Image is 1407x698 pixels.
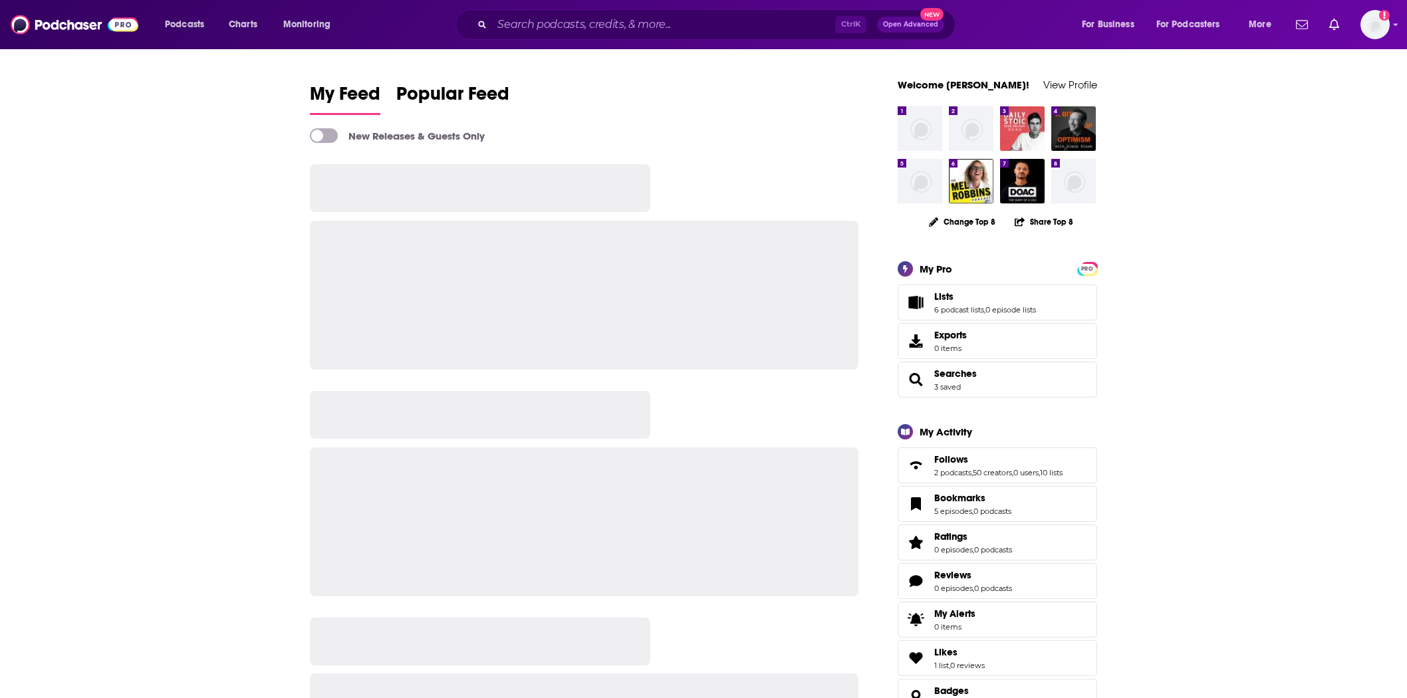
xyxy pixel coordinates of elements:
a: Searches [902,370,929,389]
span: New [920,8,944,21]
div: My Pro [920,263,952,275]
span: Searches [898,362,1097,398]
div: Search podcasts, credits, & more... [468,9,968,40]
span: Reviews [934,569,971,581]
span: Follows [898,447,1097,483]
span: Badges [934,685,969,697]
a: Lists [902,293,929,312]
span: Ratings [898,524,1097,560]
img: missing-image.png [949,106,993,151]
span: Lists [934,291,954,302]
a: Bookmarks [902,495,929,513]
span: Logged in as hmill [1360,10,1390,39]
div: My Activity [920,425,972,438]
a: PRO [1079,263,1095,273]
img: The Diary Of A CEO with Steven Bartlett [1000,159,1045,203]
span: , [973,545,974,554]
button: Open AdvancedNew [877,17,944,33]
a: Show notifications dropdown [1291,13,1313,36]
a: Ratings [902,533,929,552]
a: 0 podcasts [974,584,1012,593]
span: Likes [898,640,1097,676]
a: 0 episode lists [985,305,1036,314]
a: Welcome [PERSON_NAME]! [898,78,1029,91]
img: missing-image.png [1051,159,1096,203]
span: More [1249,15,1271,34]
span: Ctrl K [835,16,866,33]
img: User Profile [1360,10,1390,39]
a: My Alerts [898,602,1097,638]
span: , [1039,468,1040,477]
button: Change Top 8 [921,213,1003,230]
a: 1 list [934,661,949,670]
button: Show profile menu [1360,10,1390,39]
img: Podchaser - Follow, Share and Rate Podcasts [11,12,138,37]
span: Exports [934,329,967,341]
a: Exports [898,323,1097,359]
a: Popular Feed [396,82,509,115]
a: Bookmarks [934,492,1011,504]
a: 2 podcasts [934,468,971,477]
img: The Mel Robbins Podcast [949,159,993,203]
span: , [1012,468,1013,477]
span: For Podcasters [1156,15,1220,34]
span: Reviews [898,563,1097,599]
button: Share Top 8 [1014,209,1074,235]
span: For Business [1082,15,1134,34]
button: open menu [156,14,221,35]
span: Charts [229,15,257,34]
span: Exports [902,332,929,350]
a: Follows [934,453,1063,465]
button: open menu [1148,14,1239,35]
img: missing-image.png [898,106,942,151]
span: , [972,507,973,516]
span: My Alerts [934,608,975,620]
a: Show notifications dropdown [1324,13,1344,36]
span: My Alerts [902,610,929,629]
span: , [971,468,973,477]
a: 0 podcasts [973,507,1011,516]
a: 0 podcasts [974,545,1012,554]
a: 5 episodes [934,507,972,516]
svg: Add a profile image [1379,10,1390,21]
span: My Feed [310,82,380,113]
button: open menu [1073,14,1151,35]
a: 0 users [1013,468,1039,477]
img: The Daily Stoic [1000,106,1045,151]
a: Searches [934,368,977,380]
a: 3 saved [934,382,961,392]
a: New Releases & Guests Only [310,128,485,143]
a: 6 podcast lists [934,305,984,314]
a: Likes [934,646,985,658]
span: Follows [934,453,968,465]
input: Search podcasts, credits, & more... [492,14,835,35]
a: Likes [902,649,929,667]
a: Charts [220,14,265,35]
span: , [973,584,974,593]
a: Reviews [934,569,1012,581]
a: 50 creators [973,468,1012,477]
img: A Bit of Optimism [1051,106,1096,151]
span: Popular Feed [396,82,509,113]
a: Follows [902,456,929,475]
span: Ratings [934,530,967,542]
a: Badges [934,685,975,697]
span: PRO [1079,264,1095,274]
span: 0 items [934,344,967,353]
button: open menu [1239,14,1288,35]
a: Lists [934,291,1036,302]
button: open menu [274,14,348,35]
span: Lists [898,285,1097,320]
span: Likes [934,646,958,658]
a: My Feed [310,82,380,115]
span: , [984,305,985,314]
span: Monitoring [283,15,330,34]
a: 0 episodes [934,584,973,593]
a: Reviews [902,572,929,590]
